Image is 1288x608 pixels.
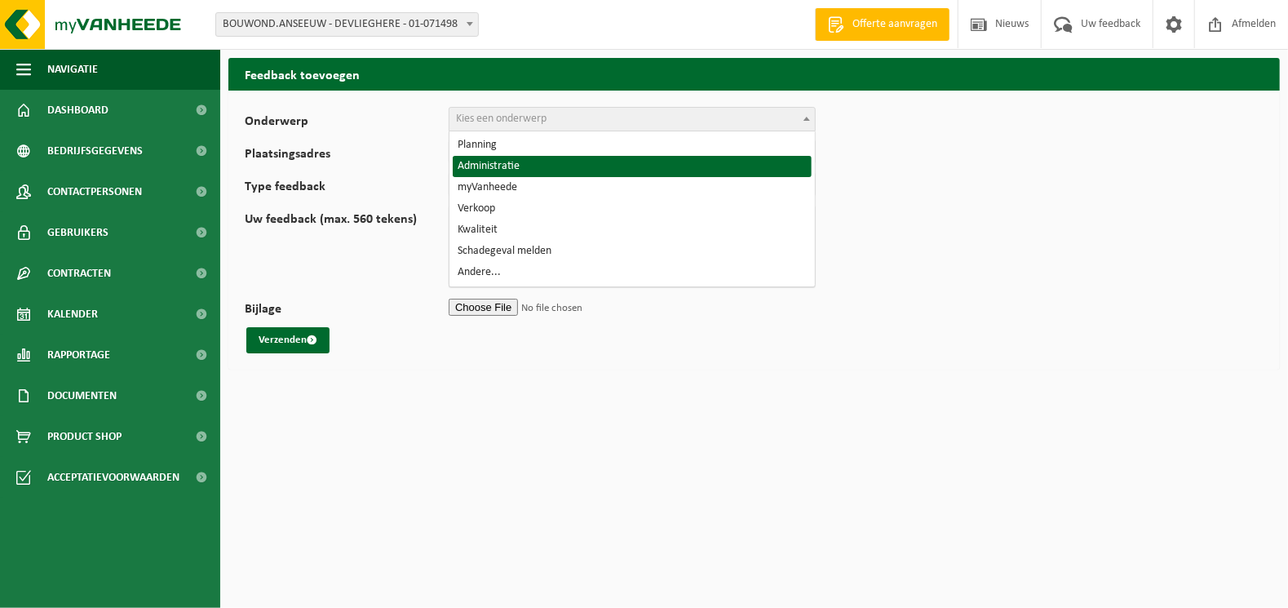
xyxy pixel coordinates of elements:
[453,177,812,198] li: myVanheede
[47,375,117,416] span: Documenten
[47,294,98,335] span: Kalender
[47,416,122,457] span: Product Shop
[47,90,108,131] span: Dashboard
[453,156,812,177] li: Administratie
[47,253,111,294] span: Contracten
[245,180,449,197] label: Type feedback
[215,12,479,37] span: BOUWOND.ANSEEUW - DEVLIEGHERE - 01-071498
[246,327,330,353] button: Verzenden
[245,115,449,131] label: Onderwerp
[453,135,812,156] li: Planning
[456,113,547,125] span: Kies een onderwerp
[453,241,812,262] li: Schadegeval melden
[47,131,143,171] span: Bedrijfsgegevens
[47,335,110,375] span: Rapportage
[453,262,812,283] li: Andere...
[47,212,108,253] span: Gebruikers
[245,213,449,286] label: Uw feedback (max. 560 tekens)
[216,13,478,36] span: BOUWOND.ANSEEUW - DEVLIEGHERE - 01-071498
[453,220,812,241] li: Kwaliteit
[815,8,949,41] a: Offerte aanvragen
[228,58,1280,90] h2: Feedback toevoegen
[848,16,941,33] span: Offerte aanvragen
[453,198,812,220] li: Verkoop
[245,148,449,164] label: Plaatsingsadres
[245,303,449,319] label: Bijlage
[47,49,98,90] span: Navigatie
[47,457,179,498] span: Acceptatievoorwaarden
[47,171,142,212] span: Contactpersonen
